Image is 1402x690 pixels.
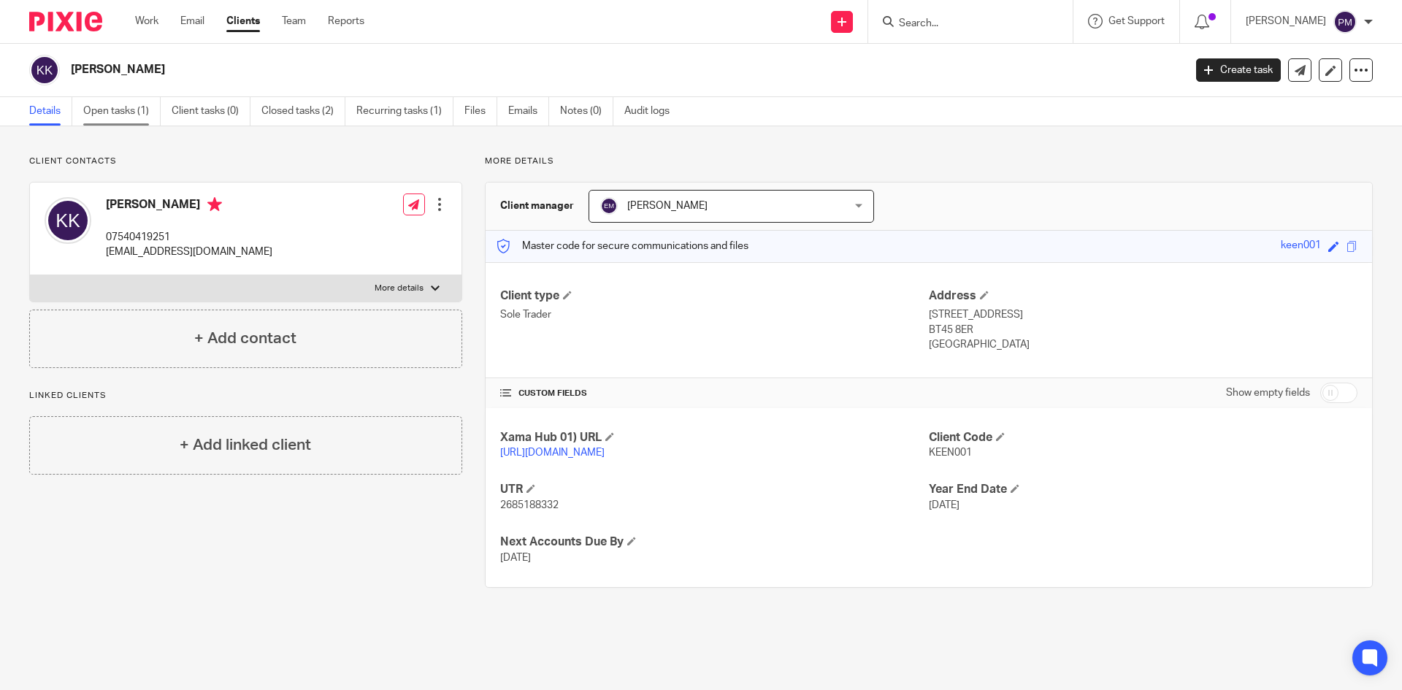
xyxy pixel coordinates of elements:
p: Sole Trader [500,307,929,322]
img: svg%3E [1333,10,1357,34]
p: Linked clients [29,390,462,402]
a: Details [29,97,72,126]
a: Clients [226,14,260,28]
p: BT45 8ER [929,323,1357,337]
a: Email [180,14,204,28]
h4: + Add linked client [180,434,311,456]
a: Recurring tasks (1) [356,97,453,126]
h4: Xama Hub 01) URL [500,430,929,445]
label: Show empty fields [1226,386,1310,400]
h4: Next Accounts Due By [500,534,929,550]
a: Reports [328,14,364,28]
p: [STREET_ADDRESS] [929,307,1357,322]
h4: UTR [500,482,929,497]
p: More details [375,283,424,294]
a: [URL][DOMAIN_NAME] [500,448,605,458]
h4: Address [929,288,1357,304]
p: Master code for secure communications and files [497,239,748,253]
h2: [PERSON_NAME] [71,62,954,77]
a: Create task [1196,58,1281,82]
h4: Client Code [929,430,1357,445]
span: [DATE] [929,500,959,510]
a: Emails [508,97,549,126]
input: Search [897,18,1029,31]
span: [PERSON_NAME] [627,201,708,211]
p: 07540419251 [106,230,272,245]
p: Client contacts [29,156,462,167]
a: Files [464,97,497,126]
span: [DATE] [500,553,531,563]
div: keen001 [1281,238,1321,255]
p: More details [485,156,1373,167]
a: Notes (0) [560,97,613,126]
h3: Client manager [500,199,574,213]
span: KEEN001 [929,448,972,458]
img: svg%3E [29,55,60,85]
img: svg%3E [600,197,618,215]
i: Primary [207,197,222,212]
p: [GEOGRAPHIC_DATA] [929,337,1357,352]
h4: + Add contact [194,327,296,350]
a: Client tasks (0) [172,97,250,126]
a: Team [282,14,306,28]
h4: [PERSON_NAME] [106,197,272,215]
h4: Year End Date [929,482,1357,497]
a: Open tasks (1) [83,97,161,126]
span: Get Support [1108,16,1165,26]
img: svg%3E [45,197,91,244]
a: Audit logs [624,97,681,126]
span: 2685188332 [500,500,559,510]
a: Work [135,14,158,28]
p: [EMAIL_ADDRESS][DOMAIN_NAME] [106,245,272,259]
h4: CUSTOM FIELDS [500,388,929,399]
a: Closed tasks (2) [261,97,345,126]
h4: Client type [500,288,929,304]
p: [PERSON_NAME] [1246,14,1326,28]
img: Pixie [29,12,102,31]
